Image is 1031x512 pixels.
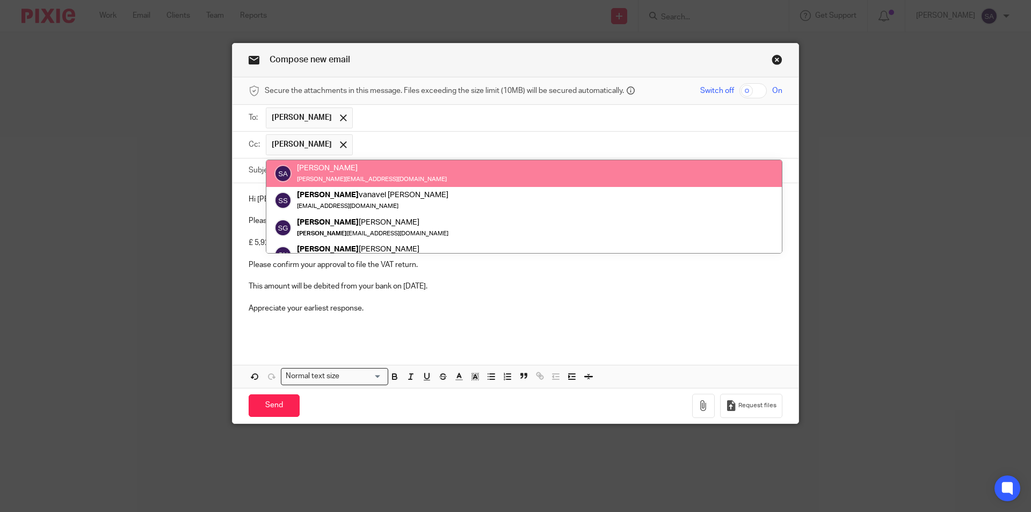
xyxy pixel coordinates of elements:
span: Normal text size [284,371,342,382]
img: svg%3E [274,165,292,183]
p: Hi [PERSON_NAME], [249,194,782,205]
p: Please find below the VAT liability for the quarter: [249,215,782,226]
span: On [772,85,782,96]
a: Close this dialog window [772,54,782,69]
span: [PERSON_NAME] [272,139,332,150]
div: [PERSON_NAME] [297,244,448,255]
div: [PERSON_NAME] [297,217,448,228]
input: Search for option [343,371,382,382]
em: [PERSON_NAME] [297,191,359,199]
small: [EMAIL_ADDRESS][DOMAIN_NAME] [297,204,398,210]
label: To: [249,112,260,123]
span: [PERSON_NAME] [272,112,332,123]
em: [PERSON_NAME] [297,245,359,253]
img: svg%3E [274,192,292,210]
p: Appreciate your earliest response. [249,303,782,314]
img: svg%3E [274,247,292,264]
p: Please confirm your approval to file the VAT return. [249,259,782,270]
em: [PERSON_NAME] [297,230,347,236]
small: [EMAIL_ADDRESS][DOMAIN_NAME] [297,230,448,236]
img: svg%3E [274,219,292,236]
em: [PERSON_NAME] [297,218,359,226]
span: Request files [738,401,776,410]
p: This amount will be debited from your bank on [DATE]. [249,281,782,292]
div: [PERSON_NAME] [297,163,447,174]
span: Compose new email [270,55,350,64]
label: Subject: [249,165,277,176]
button: Request files [720,394,782,418]
label: Cc: [249,139,260,150]
input: Send [249,394,300,417]
div: vanavel [PERSON_NAME] [297,190,448,201]
span: Secure the attachments in this message. Files exceeding the size limit (10MB) will be secured aut... [265,85,624,96]
p: £ 5,923.37 [249,237,782,248]
small: [PERSON_NAME][EMAIL_ADDRESS][DOMAIN_NAME] [297,177,447,183]
div: Search for option [281,368,388,385]
span: Switch off [700,85,734,96]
